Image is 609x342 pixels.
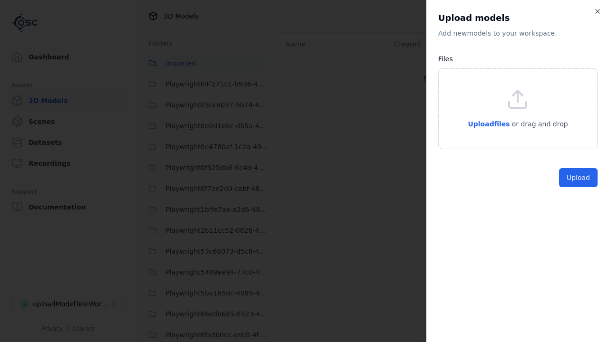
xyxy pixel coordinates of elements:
[468,120,510,128] span: Upload files
[438,11,598,25] h2: Upload models
[510,118,568,130] p: or drag and drop
[438,28,598,38] p: Add new model s to your workspace.
[559,168,598,187] button: Upload
[438,55,453,63] label: Files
